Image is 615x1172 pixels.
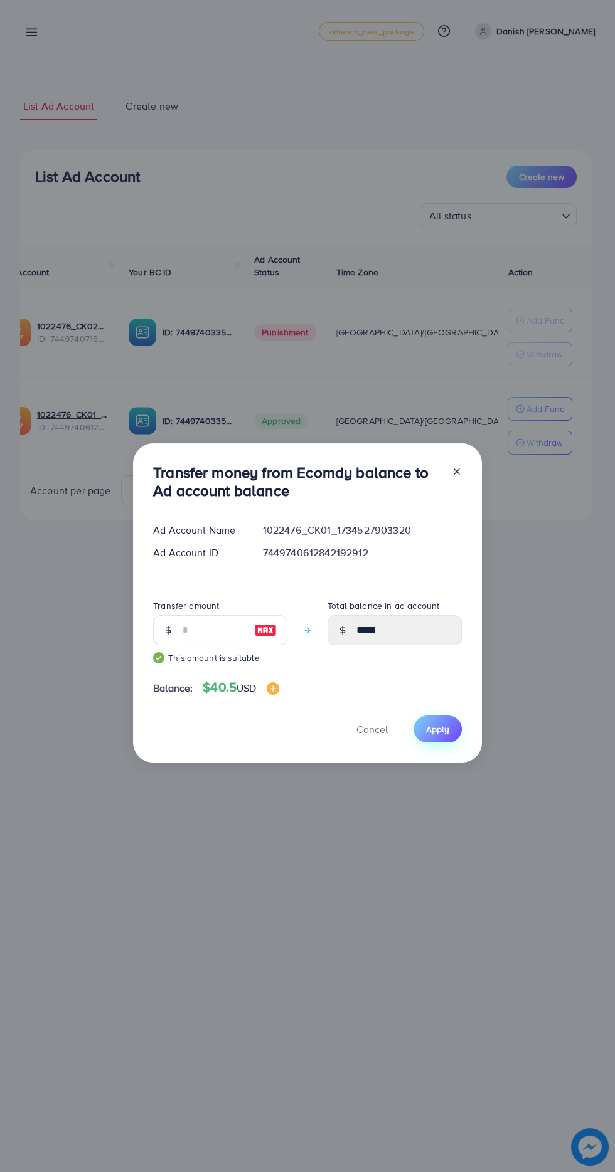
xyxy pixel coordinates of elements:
button: Cancel [341,715,404,742]
span: Balance: [153,681,193,695]
img: guide [153,652,164,663]
span: Cancel [356,722,388,736]
h3: Transfer money from Ecomdy balance to Ad account balance [153,463,442,500]
div: Ad Account Name [143,523,253,537]
img: image [267,682,279,695]
h4: $40.5 [203,680,279,695]
div: Ad Account ID [143,546,253,560]
small: This amount is suitable [153,652,287,664]
img: image [254,623,277,638]
span: Apply [426,723,449,736]
label: Total balance in ad account [328,599,439,612]
div: 7449740612842192912 [253,546,472,560]
span: USD [237,681,256,695]
label: Transfer amount [153,599,219,612]
div: 1022476_CK01_1734527903320 [253,523,472,537]
button: Apply [414,715,462,742]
